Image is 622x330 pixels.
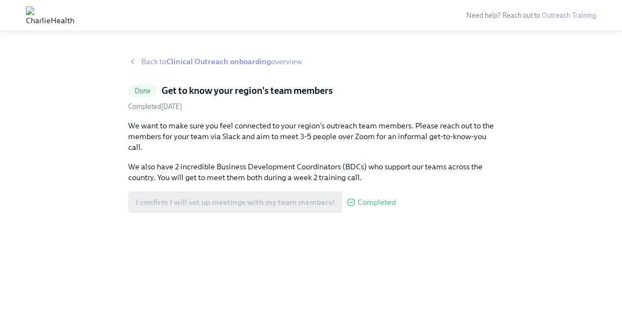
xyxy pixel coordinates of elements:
h5: Get to know your region's team members [162,84,333,97]
span: Back to overview [141,56,302,67]
p: We want to make sure you feel connected to your region's outreach team members. Please reach out ... [128,120,494,153]
p: We also have 2 incredible Business Development Coordinators (BDCs) who support our teams across t... [128,161,494,183]
span: Done [128,87,158,95]
span: Completed [358,198,396,207]
span: Thursday, August 21st 2025, 10:47 am [128,102,182,111]
a: Back toClinical Outreach onboardingoverview [128,56,494,67]
strong: Clinical Outreach onboarding [166,57,271,66]
span: Need help? Reach out to [466,11,596,19]
img: CharlieHealth [26,6,74,24]
a: Outreach Training [542,11,596,19]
